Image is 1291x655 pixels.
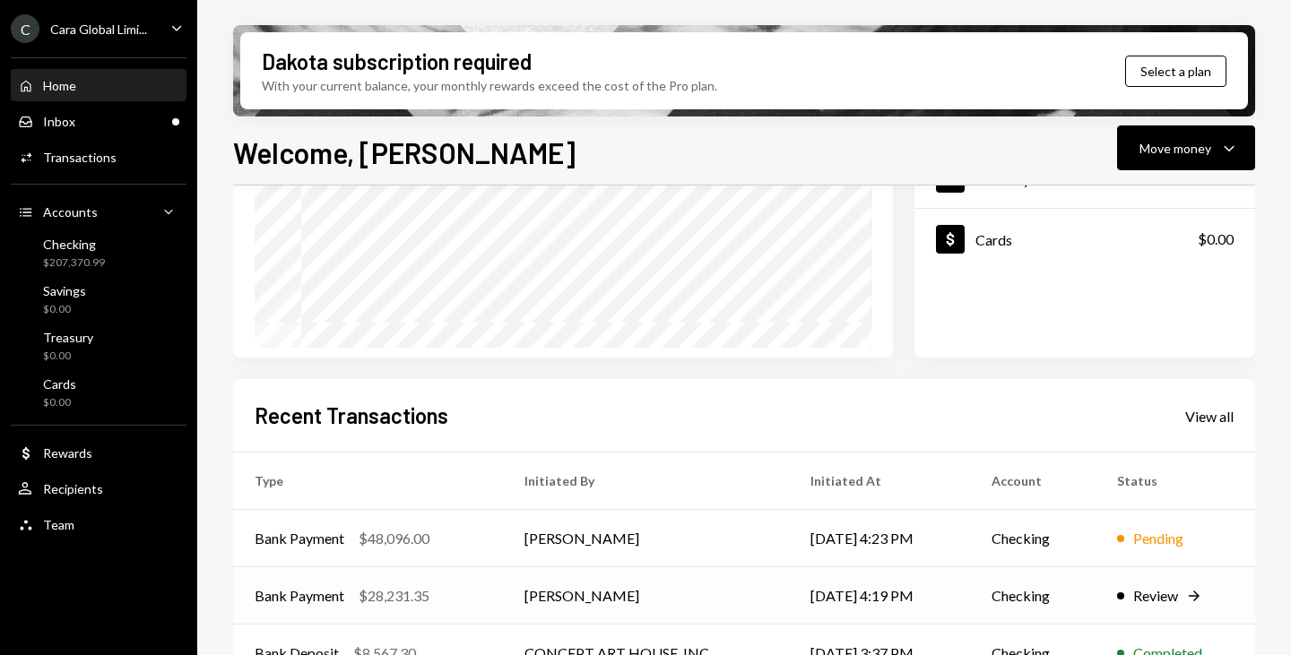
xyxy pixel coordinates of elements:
[255,585,344,607] div: Bank Payment
[789,567,970,625] td: [DATE] 4:19 PM
[43,204,98,220] div: Accounts
[43,150,117,165] div: Transactions
[789,510,970,567] td: [DATE] 4:23 PM
[1185,406,1234,426] a: View all
[43,302,86,317] div: $0.00
[11,278,186,321] a: Savings$0.00
[11,14,39,43] div: C
[1125,56,1226,87] button: Select a plan
[255,528,344,549] div: Bank Payment
[1139,139,1211,158] div: Move money
[233,452,503,510] th: Type
[11,324,186,367] a: Treasury$0.00
[43,78,76,93] div: Home
[970,452,1096,510] th: Account
[359,528,429,549] div: $48,096.00
[914,209,1255,269] a: Cards$0.00
[503,567,788,625] td: [PERSON_NAME]
[503,510,788,567] td: [PERSON_NAME]
[1133,585,1178,607] div: Review
[43,445,92,461] div: Rewards
[1096,452,1255,510] th: Status
[11,472,186,504] a: Recipients
[43,376,76,392] div: Cards
[50,22,147,37] div: Cara Global Limi...
[789,452,970,510] th: Initiated At
[1117,125,1255,170] button: Move money
[43,114,75,129] div: Inbox
[43,349,93,364] div: $0.00
[1133,528,1183,549] div: Pending
[11,195,186,228] a: Accounts
[43,255,105,271] div: $207,370.99
[970,510,1096,567] td: Checking
[11,508,186,540] a: Team
[262,76,717,95] div: With your current balance, your monthly rewards exceed the cost of the Pro plan.
[11,141,186,173] a: Transactions
[11,105,186,137] a: Inbox
[262,47,532,76] div: Dakota subscription required
[11,231,186,274] a: Checking$207,370.99
[1185,408,1234,426] div: View all
[43,517,74,532] div: Team
[975,231,1012,248] div: Cards
[255,401,448,430] h2: Recent Transactions
[43,395,76,410] div: $0.00
[11,371,186,414] a: Cards$0.00
[43,237,105,252] div: Checking
[1198,228,1234,250] div: $0.00
[233,134,576,170] h1: Welcome, [PERSON_NAME]
[503,452,788,510] th: Initiated By
[970,567,1096,625] td: Checking
[43,330,93,345] div: Treasury
[11,436,186,469] a: Rewards
[43,481,103,496] div: Recipients
[11,69,186,101] a: Home
[43,283,86,298] div: Savings
[359,585,429,607] div: $28,231.35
